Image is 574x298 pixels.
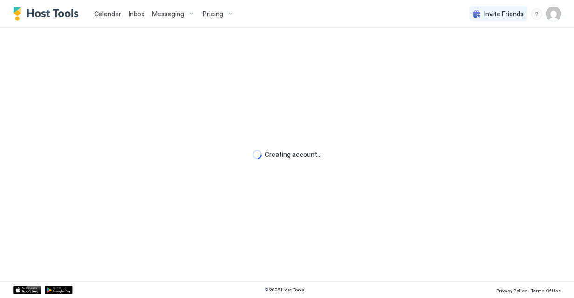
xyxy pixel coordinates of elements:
[129,10,144,18] span: Inbox
[94,9,121,19] a: Calendar
[546,7,561,21] div: User profile
[531,285,561,295] a: Terms Of Use
[531,8,542,20] div: menu
[152,10,184,18] span: Messaging
[496,285,527,295] a: Privacy Policy
[496,288,527,293] span: Privacy Policy
[94,10,121,18] span: Calendar
[13,286,41,294] a: App Store
[253,150,262,159] div: loading
[531,288,561,293] span: Terms Of Use
[484,10,524,18] span: Invite Friends
[45,286,73,294] a: Google Play Store
[264,287,305,293] span: © 2025 Host Tools
[203,10,223,18] span: Pricing
[265,150,321,159] span: Creating account...
[13,7,83,21] a: Host Tools Logo
[129,9,144,19] a: Inbox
